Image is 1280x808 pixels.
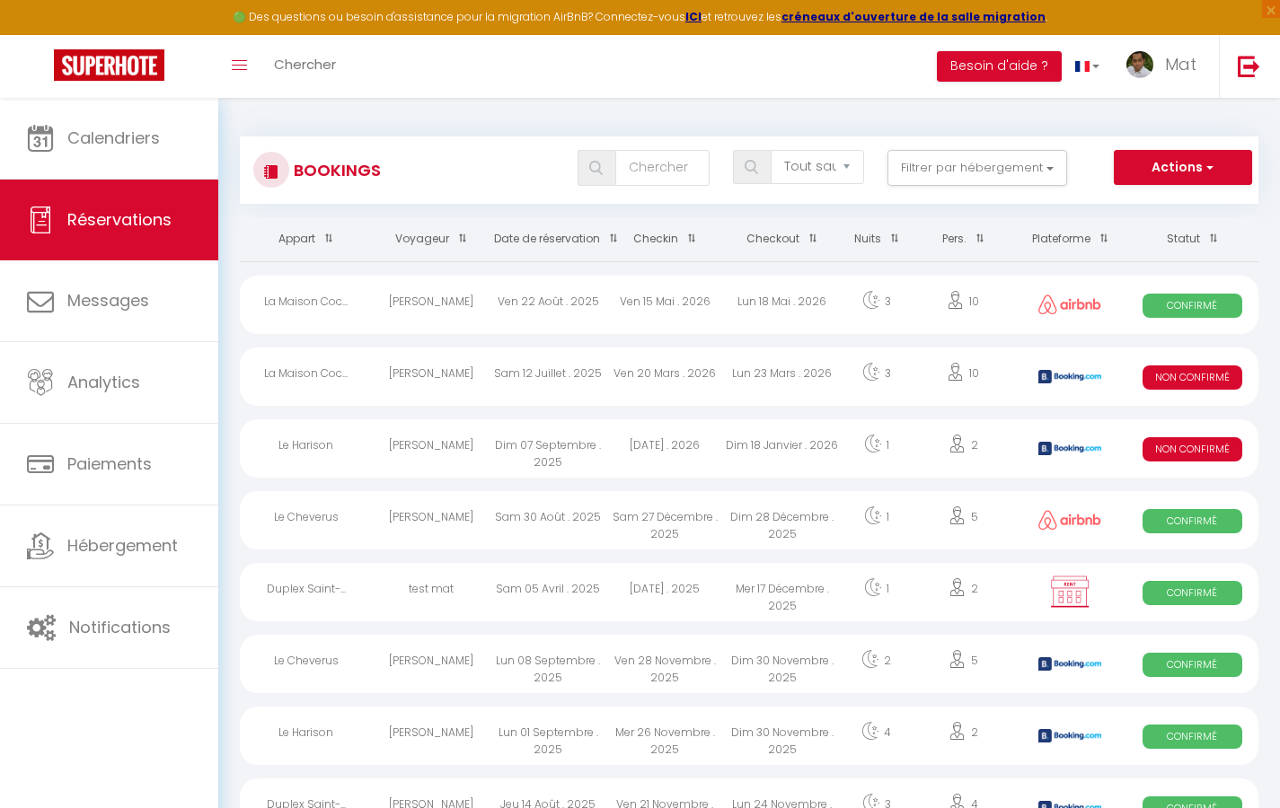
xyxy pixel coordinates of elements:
button: Ouvrir le widget de chat LiveChat [14,7,68,61]
a: ICI [685,9,702,24]
button: Filtrer par hébergement [887,150,1067,186]
span: Messages [67,289,149,312]
span: Réservations [67,208,172,231]
span: Hébergement [67,534,178,557]
th: Sort by channel [1014,217,1126,261]
span: Chercher [274,55,336,74]
th: Sort by guest [372,217,489,261]
img: ... [1126,51,1153,78]
input: Chercher [615,150,709,186]
a: Chercher [260,35,349,98]
span: Calendriers [67,127,160,149]
th: Sort by nights [841,217,912,261]
th: Sort by checkout [724,217,841,261]
img: Super Booking [54,49,164,81]
button: Actions [1114,150,1252,186]
th: Sort by checkin [606,217,723,261]
a: créneaux d'ouverture de la salle migration [781,9,1046,24]
span: Analytics [67,371,140,393]
img: logout [1238,55,1260,77]
span: Notifications [69,616,171,638]
th: Sort by people [912,217,1013,261]
span: Paiements [67,452,152,475]
th: Sort by status [1126,217,1258,261]
th: Sort by rentals [240,217,372,261]
th: Sort by booking date [490,217,606,261]
button: Besoin d'aide ? [937,51,1062,82]
span: Mat [1165,53,1196,75]
a: ... Mat [1113,35,1219,98]
h3: Bookings [289,150,381,190]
